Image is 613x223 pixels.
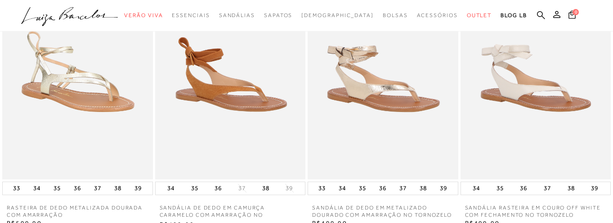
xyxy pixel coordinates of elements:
[172,7,210,24] a: categoryNavScreenReaderText
[494,182,506,195] button: 35
[188,182,201,195] button: 35
[517,182,530,195] button: 36
[467,7,492,24] a: categoryNavScreenReaderText
[264,7,292,24] a: categoryNavScreenReaderText
[212,182,224,195] button: 36
[461,204,611,219] a: SANDÁLIA RASTEIRA EM COURO OFF WHITE COM FECHAMENTO NO TORNOZELO
[124,12,163,18] span: Verão Viva
[417,7,458,24] a: categoryNavScreenReaderText
[155,204,306,220] a: SANDÁLIA DE DEDO EM CAMURÇA CARAMELO COM AMARRAÇÃO NO TORNOZELO
[31,182,43,195] button: 34
[316,182,328,195] button: 33
[301,7,374,24] a: noSubCategoriesText
[397,182,409,195] button: 37
[165,182,177,195] button: 34
[376,182,389,195] button: 36
[283,184,295,192] button: 39
[467,12,492,18] span: Outlet
[219,7,255,24] a: categoryNavScreenReaderText
[501,7,527,24] a: BLOG LB
[573,9,579,15] span: 0
[236,184,248,192] button: 37
[132,182,144,195] button: 39
[565,182,577,195] button: 38
[417,12,458,18] span: Acessórios
[541,182,554,195] button: 37
[417,182,430,195] button: 38
[2,204,153,219] a: RASTEIRA DE DEDO METALIZADA DOURADA COM AMARRAÇÃO
[172,12,210,18] span: Essenciais
[301,12,374,18] span: [DEMOGRAPHIC_DATA]
[437,182,450,195] button: 39
[383,7,408,24] a: categoryNavScreenReaderText
[588,182,601,195] button: 39
[124,7,163,24] a: categoryNavScreenReaderText
[91,182,104,195] button: 37
[260,182,272,195] button: 38
[383,12,408,18] span: Bolsas
[356,182,369,195] button: 35
[470,182,483,195] button: 34
[336,182,349,195] button: 34
[501,12,527,18] span: BLOG LB
[71,182,84,195] button: 36
[566,10,578,22] button: 0
[219,12,255,18] span: Sandálias
[264,12,292,18] span: Sapatos
[51,182,63,195] button: 35
[10,182,23,195] button: 33
[308,204,458,219] a: SANDÁLIA DE DEDO EM METALIZADO DOURADO COM AMARRAÇÃO NO TORNOZELO
[112,182,124,195] button: 38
